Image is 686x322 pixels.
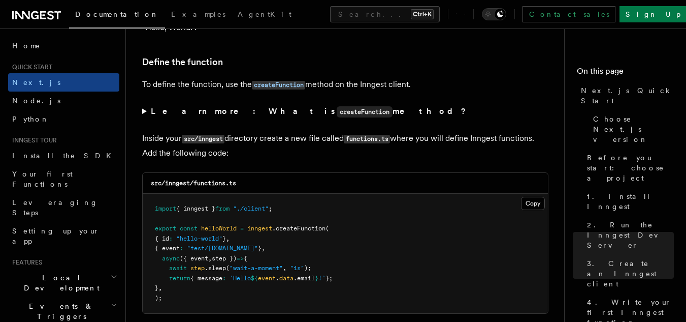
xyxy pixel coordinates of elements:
span: Quick start [8,63,52,71]
a: createFunction [252,79,305,89]
span: Events & Triggers [8,301,111,321]
span: "test/[DOMAIN_NAME]" [187,245,258,252]
kbd: Ctrl+K [411,9,434,19]
span: Setting up your app [12,227,100,245]
a: Next.js Quick Start [577,81,674,110]
span: Python [12,115,49,123]
span: , [283,265,286,272]
a: Contact sales [522,6,615,22]
span: !` [318,275,325,282]
span: "1s" [290,265,304,272]
code: src/inngest [182,135,224,143]
span: Home [12,41,41,51]
code: createFunction [337,106,393,118]
span: }; [325,275,333,282]
a: 1. Install Inngest [583,187,674,216]
span: "wait-a-moment" [230,265,283,272]
span: Your first Functions [12,170,73,188]
span: Leveraging Steps [12,198,98,217]
a: AgentKit [232,3,298,27]
a: Examples [165,3,232,27]
span: Install the SDK [12,152,117,160]
a: Choose Next.js version [589,110,674,149]
a: Documentation [69,3,165,28]
a: Next.js [8,73,119,92]
span: 2. Run the Inngest Dev Server [587,220,674,250]
h4: On this page [577,65,674,81]
span: Local Development [8,273,111,293]
span: import [155,205,176,212]
a: 2. Run the Inngest Dev Server [583,216,674,254]
span: Choose Next.js version [593,114,674,144]
span: inngest [247,225,272,232]
span: step }) [212,255,237,262]
a: Node.js [8,92,119,110]
span: .sleep [205,265,226,272]
span: , [158,284,162,291]
span: , [262,245,265,252]
a: Setting up your app [8,222,119,250]
span: } [155,284,158,291]
p: Inside your directory create a new file called where you will define Inngest functions. Add the f... [142,131,548,160]
p: To define the function, use the method on the Inngest client. [142,77,548,92]
span: data [279,275,293,282]
span: ; [269,205,272,212]
span: { id [155,235,169,242]
span: helloWorld [201,225,237,232]
span: Features [8,258,42,267]
span: , [208,255,212,262]
button: Copy [521,197,545,210]
span: Next.js [12,78,60,86]
span: : [222,275,226,282]
span: = [240,225,244,232]
span: "./client" [233,205,269,212]
span: ( [325,225,329,232]
span: ${ [251,275,258,282]
button: Toggle dark mode [482,8,506,20]
button: Search...Ctrl+K [330,6,440,22]
code: createFunction [252,81,305,90]
span: .createFunction [272,225,325,232]
span: const [180,225,198,232]
span: event [258,275,276,282]
span: : [169,235,173,242]
span: { [244,255,247,262]
span: 1. Install Inngest [587,191,674,212]
span: async [162,255,180,262]
a: Before you start: choose a project [583,149,674,187]
strong: Learn more: What is method? [151,106,468,116]
span: await [169,265,187,272]
span: => [237,255,244,262]
span: AgentKit [238,10,291,18]
span: : [180,245,183,252]
code: functions.ts [344,135,390,143]
span: ); [155,295,162,302]
a: Python [8,110,119,128]
span: 3. Create an Inngest client [587,258,674,289]
span: . [276,275,279,282]
span: Before you start: choose a project [587,153,674,183]
a: Home [8,37,119,55]
a: Your first Functions [8,165,119,193]
span: } [222,235,226,242]
span: ); [304,265,311,272]
span: Next.js Quick Start [581,85,674,106]
span: .email [293,275,315,282]
span: return [169,275,190,282]
span: export [155,225,176,232]
a: 3. Create an Inngest client [583,254,674,293]
a: Install the SDK [8,147,119,165]
span: ( [226,265,230,272]
span: , [226,235,230,242]
span: { inngest } [176,205,215,212]
span: } [315,275,318,282]
code: src/inngest/functions.ts [151,180,236,187]
summary: Learn more: What iscreateFunctionmethod? [142,104,548,119]
span: from [215,205,230,212]
span: ({ event [180,255,208,262]
span: "hello-world" [176,235,222,242]
span: step [190,265,205,272]
span: Examples [171,10,225,18]
span: { event [155,245,180,252]
span: } [258,245,262,252]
